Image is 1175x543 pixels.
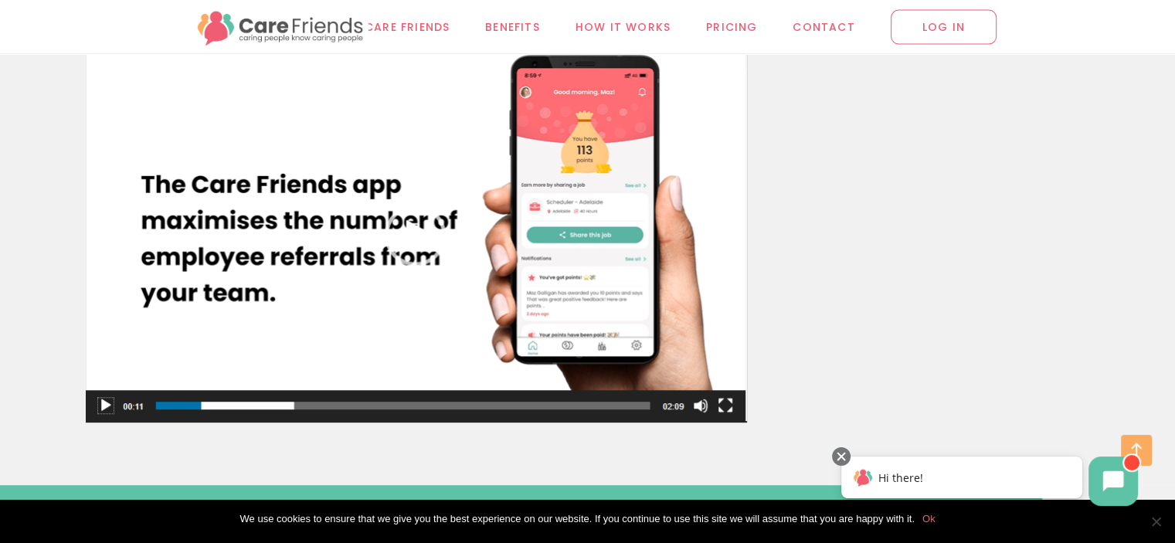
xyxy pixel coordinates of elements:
[576,18,671,36] span: How it works
[239,511,914,527] span: We use cookies to ensure that we give you the best experience on our website. If you continue to ...
[1148,514,1163,529] span: No
[770,50,1089,439] iframe: Web Forms
[891,9,997,44] span: LOG IN
[485,18,540,36] span: Benefits
[825,444,1153,521] iframe: Chatbot
[333,18,450,36] span: Why Care Friends
[706,18,757,36] span: Pricing
[793,18,854,36] span: Contact
[86,50,748,423] div: Video Player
